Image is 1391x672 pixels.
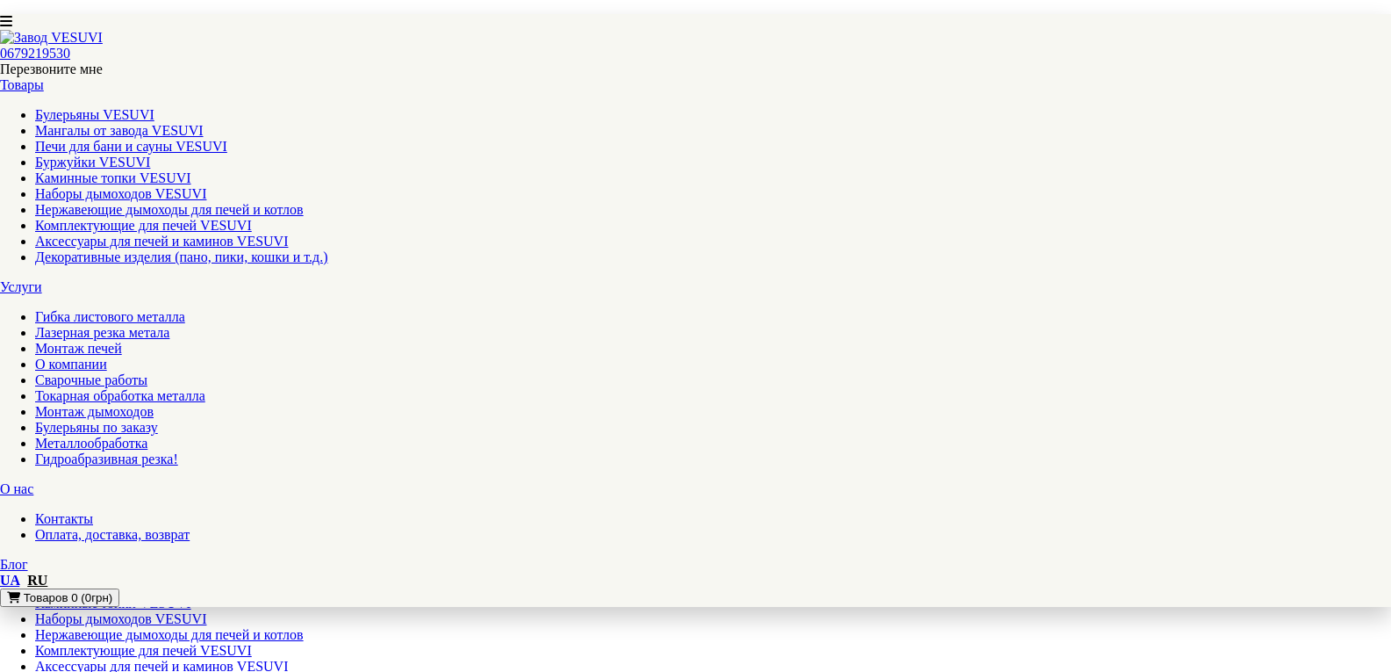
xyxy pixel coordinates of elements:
a: Лазерная резка метала [35,325,169,340]
a: Комплектующие для печей VESUVI [35,643,252,658]
a: Печи для бани и сауны VESUVI [35,139,227,154]
a: Наборы дымоходов VESUVI [35,186,206,201]
a: Наборы дымоходов VESUVI [35,611,206,626]
a: Оплата, доставка, возврат [35,527,190,542]
a: Буржуйки VESUVI [35,155,150,170]
a: Комплектующие для печей VESUVI [35,218,252,233]
a: Сварочные работы [35,372,147,387]
a: Мангалы от завода VESUVI [35,123,204,138]
a: Контакты [35,511,93,526]
a: Булерьяны VESUVI [35,107,154,122]
a: О компании [35,357,107,372]
a: Нержавеющие дымоходы для печей и котлов [35,202,304,217]
a: Гидроабразивная резка! [35,452,178,466]
a: Токарная обработка металла [35,388,205,403]
a: Декоративные изделия (пано, пики, кошки и т.д.) [35,249,328,264]
a: Аксессуары для печей и каминов VESUVI [35,234,288,249]
a: Каминные топки VESUVI [35,170,191,185]
a: Нержавеющие дымоходы для печей и котлов [35,627,304,642]
a: Монтаж дымоходов [35,404,154,419]
a: Булерьяны по заказу [35,420,158,435]
a: Монтаж печей [35,341,122,356]
span: Товаров 0 (0грн) [24,591,113,604]
a: Металлообработка [35,436,147,451]
a: Гибка листового металла [35,309,185,324]
a: RU [27,573,47,588]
